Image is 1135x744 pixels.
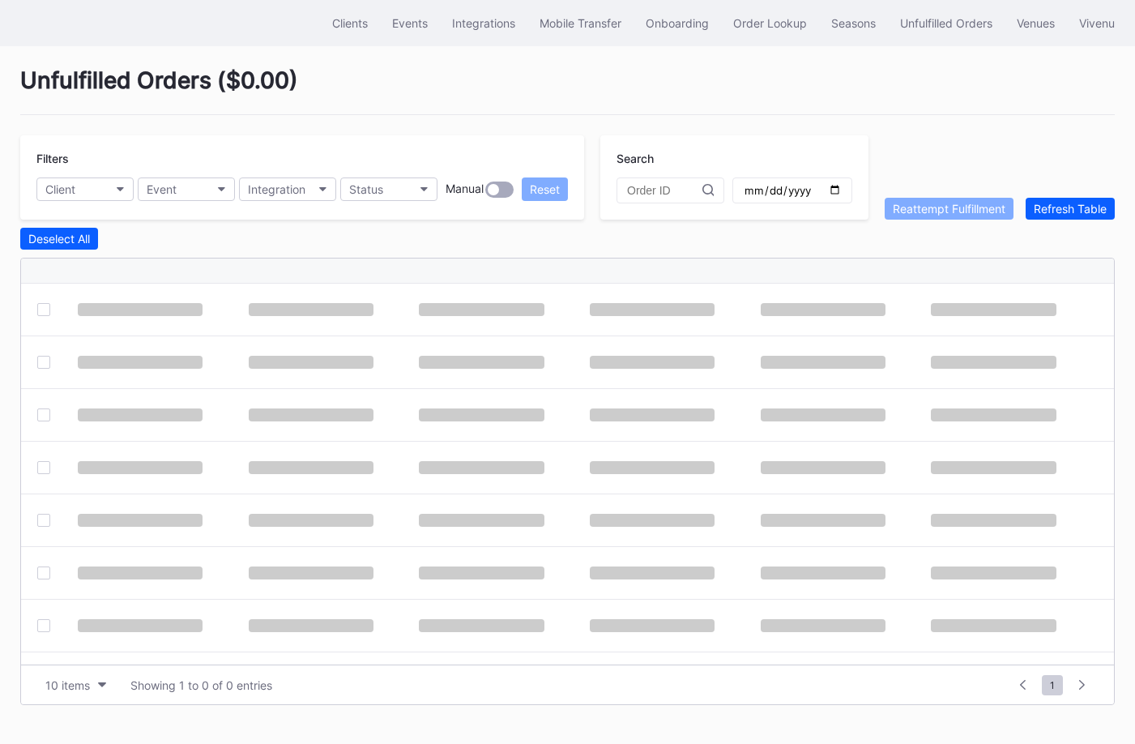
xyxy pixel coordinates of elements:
[893,202,1005,216] div: Reattempt Fulfillment
[36,152,568,165] div: Filters
[1067,8,1127,38] button: Vivenu
[1017,16,1055,30] div: Venues
[1026,198,1115,220] button: Refresh Table
[885,198,1013,220] button: Reattempt Fulfillment
[239,177,336,201] button: Integration
[900,16,992,30] div: Unfulfilled Orders
[1079,16,1115,30] div: Vivenu
[45,678,90,692] div: 10 items
[45,182,75,196] div: Client
[540,16,621,30] div: Mobile Transfer
[527,8,634,38] button: Mobile Transfer
[721,8,819,38] button: Order Lookup
[831,16,876,30] div: Seasons
[349,182,383,196] div: Status
[248,182,305,196] div: Integration
[36,177,134,201] button: Client
[646,16,709,30] div: Onboarding
[320,8,380,38] button: Clients
[28,232,90,246] div: Deselect All
[340,177,437,201] button: Status
[530,182,560,196] div: Reset
[733,16,807,30] div: Order Lookup
[522,177,568,201] button: Reset
[130,678,272,692] div: Showing 1 to 0 of 0 entries
[452,16,515,30] div: Integrations
[20,66,1115,115] div: Unfulfilled Orders ( $0.00 )
[380,8,440,38] button: Events
[332,16,368,30] div: Clients
[138,177,235,201] button: Event
[819,8,888,38] button: Seasons
[888,8,1005,38] button: Unfulfilled Orders
[446,182,484,198] div: Manual
[617,152,852,165] div: Search
[147,182,177,196] div: Event
[1005,8,1067,38] button: Venues
[634,8,721,38] button: Onboarding
[440,8,527,38] button: Integrations
[20,228,98,250] button: Deselect All
[627,184,702,197] input: Order ID
[1042,675,1063,695] span: 1
[1034,202,1107,216] div: Refresh Table
[37,674,114,696] button: 10 items
[392,16,428,30] div: Events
